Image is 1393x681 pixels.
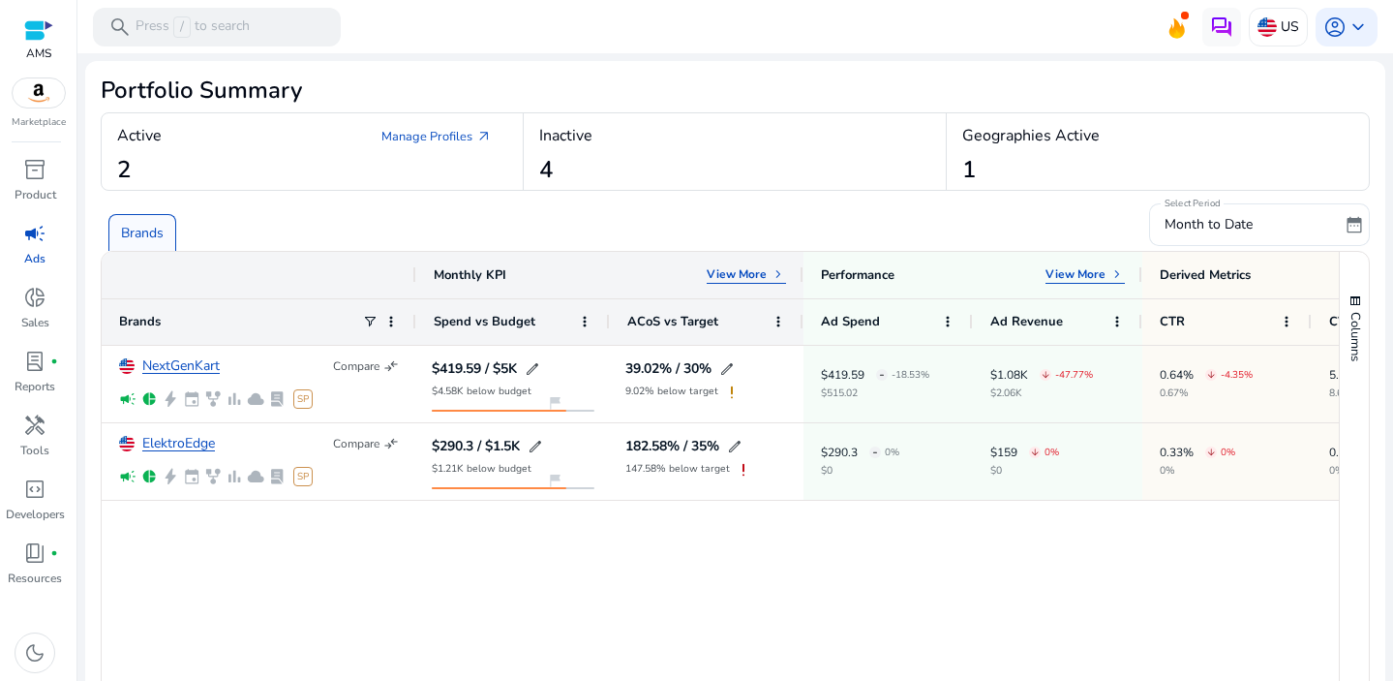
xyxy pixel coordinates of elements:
[23,222,46,245] span: campaign
[1165,215,1253,233] span: Month to Date
[121,223,164,243] p: Brands
[1345,215,1364,234] span: date_range
[962,156,976,184] h2: 1
[12,115,66,130] p: Marketplace
[142,359,220,374] a: NextGenKart
[821,266,894,284] div: Performance
[293,389,313,409] span: SP
[162,468,179,485] span: bolt
[1030,448,1040,457] span: arrow_downward
[50,549,58,557] span: fiber_manual_record
[432,440,520,453] h5: $290.3 / $1.5K
[23,641,46,665] span: dark_mode
[1160,466,1235,476] p: 0%
[383,436,399,451] span: compare_arrows
[8,570,62,587] p: Resources
[1165,197,1220,210] mat-label: Select Period
[383,358,399,374] span: compare_arrows
[625,362,712,376] h5: 39.02% / 30%
[226,390,243,408] span: bar_chart
[204,390,222,408] span: family_history
[23,158,46,181] span: inventory_2
[1045,266,1105,282] p: View More
[119,313,161,330] span: Brands
[821,447,858,458] p: $290.3
[1257,17,1277,37] img: us.svg
[1045,448,1059,457] p: 0%
[432,464,531,474] p: $1.21K below budget
[1055,370,1093,380] p: -47.77%
[547,473,562,488] span: flag_2
[23,286,46,309] span: donut_small
[140,468,158,485] span: pie_chart
[117,127,162,145] h4: Active
[23,350,46,373] span: lab_profile
[136,16,250,38] p: Press to search
[1323,15,1347,39] span: account_circle
[734,460,753,480] span: exclamation
[990,447,1017,458] p: $159
[142,437,215,451] a: ElektroEdge
[722,383,742,402] span: exclamation
[119,436,135,451] img: us.svg
[821,369,864,381] p: $419.59
[366,119,507,154] a: Manage Profiles
[476,129,492,144] span: arrow_outward
[226,468,243,485] span: bar_chart
[1281,10,1299,44] p: US
[1347,15,1370,39] span: keyboard_arrow_down
[1109,266,1125,282] span: keyboard_arrow_right
[1160,388,1253,398] p: 0.67%
[108,15,132,39] span: search
[1347,312,1364,361] span: Columns
[771,266,786,282] span: keyboard_arrow_right
[547,395,562,411] span: flag_2
[719,361,735,377] span: edit
[140,390,158,408] span: pie_chart
[20,442,49,459] p: Tools
[247,390,264,408] span: cloud
[892,370,929,380] p: -18.53%
[539,127,592,145] h4: Inactive
[247,468,264,485] span: cloud
[707,266,767,282] p: View More
[1160,266,1251,284] div: Derived Metrics
[990,369,1028,381] p: $1.08K
[268,390,286,408] span: lab_profile
[268,468,286,485] span: lab_profile
[204,468,222,485] span: family_history
[872,432,878,472] span: -
[23,542,46,565] span: book_4
[625,464,730,474] p: 147.58% below target
[21,314,49,331] p: Sales
[183,468,200,485] span: event
[1206,448,1216,457] span: arrow_downward
[1221,370,1253,380] p: -4.35%
[432,362,517,376] h5: $419.59 / $5K
[1160,313,1185,330] span: CTR
[119,358,135,374] img: us.svg
[173,16,191,38] span: /
[23,414,46,437] span: handyman
[821,313,880,330] span: Ad Spend
[183,390,200,408] span: event
[24,250,45,267] p: Ads
[625,387,718,396] p: 9.02% below target
[15,186,56,203] p: Product
[162,390,179,408] span: bolt
[1041,370,1050,380] span: arrow_downward
[6,506,65,523] p: Developers
[727,439,742,454] span: edit
[50,357,58,365] span: fiber_manual_record
[821,388,929,398] p: $515.02
[625,440,719,453] h5: 182.58% / 35%
[333,436,379,451] p: Compare
[990,313,1063,330] span: Ad Revenue
[1329,369,1363,381] p: 5.79%
[879,355,885,394] span: -
[528,439,543,454] span: edit
[539,156,553,184] h2: 4
[990,388,1093,398] p: $2.06K
[1329,313,1355,330] span: CVR
[23,478,46,501] span: code_blocks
